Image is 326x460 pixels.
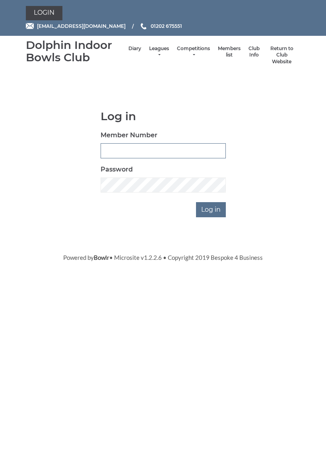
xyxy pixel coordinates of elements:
[37,23,126,29] span: [EMAIL_ADDRESS][DOMAIN_NAME]
[218,45,241,58] a: Members list
[248,45,260,58] a: Club Info
[26,6,62,20] a: Login
[141,23,146,29] img: Phone us
[63,254,263,261] span: Powered by • Microsite v1.2.2.6 • Copyright 2019 Bespoke 4 Business
[101,165,133,174] label: Password
[101,131,157,140] label: Member Number
[149,45,169,58] a: Leagues
[140,22,182,30] a: Phone us 01202 675551
[26,23,34,29] img: Email
[128,45,141,52] a: Diary
[26,39,124,64] div: Dolphin Indoor Bowls Club
[177,45,210,58] a: Competitions
[26,22,126,30] a: Email [EMAIL_ADDRESS][DOMAIN_NAME]
[151,23,182,29] span: 01202 675551
[101,110,226,123] h1: Log in
[94,254,109,261] a: Bowlr
[268,45,296,65] a: Return to Club Website
[196,202,226,217] input: Log in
